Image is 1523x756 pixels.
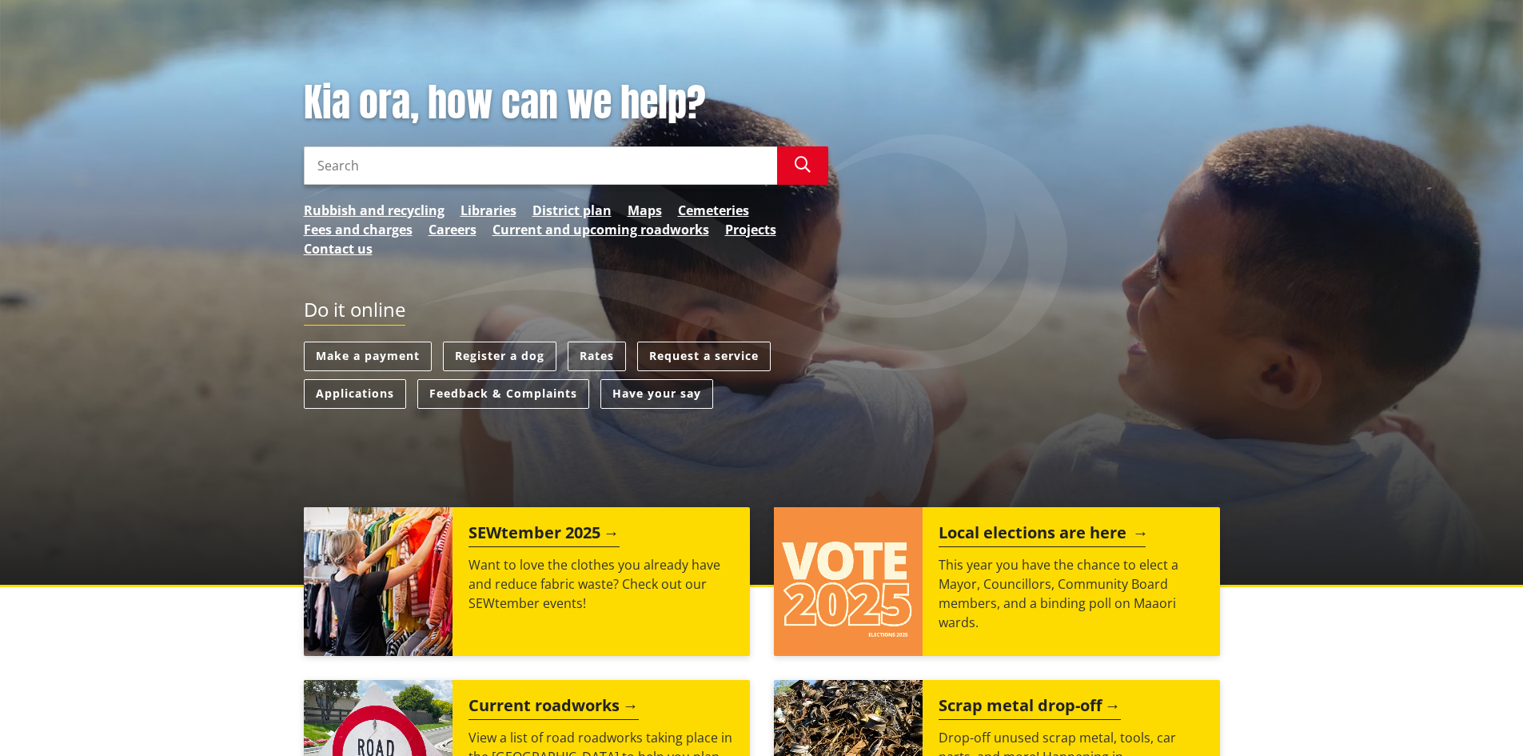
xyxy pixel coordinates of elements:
a: Careers [429,220,476,239]
h2: Do it online [304,298,405,326]
a: Have your say [600,379,713,409]
a: Contact us [304,239,373,258]
a: Local elections are here This year you have the chance to elect a Mayor, Councillors, Community B... [774,507,1220,656]
input: Search input [304,146,777,185]
a: Fees and charges [304,220,413,239]
a: Register a dog [443,342,556,371]
a: Request a service [637,342,771,371]
a: District plan [532,201,612,220]
a: Make a payment [304,342,432,371]
p: Want to love the clothes you already have and reduce fabric waste? Check out our SEWtember events! [468,555,734,613]
a: Feedback & Complaints [417,379,589,409]
a: Rubbish and recycling [304,201,445,220]
a: Projects [725,220,776,239]
h2: SEWtember 2025 [468,523,620,547]
img: Vote 2025 [774,507,923,656]
a: Rates [568,342,626,371]
p: This year you have the chance to elect a Mayor, Councillors, Community Board members, and a bindi... [939,555,1204,632]
a: SEWtember 2025 Want to love the clothes you already have and reduce fabric waste? Check out our S... [304,507,750,656]
a: Maps [628,201,662,220]
a: Cemeteries [678,201,749,220]
a: Current and upcoming roadworks [492,220,709,239]
h2: Current roadworks [468,696,639,720]
iframe: Messenger Launcher [1449,689,1507,746]
h1: Kia ora, how can we help? [304,80,828,126]
h2: Scrap metal drop-off [939,696,1121,720]
a: Libraries [460,201,516,220]
a: Applications [304,379,406,409]
h2: Local elections are here [939,523,1146,547]
img: SEWtember [304,507,453,656]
